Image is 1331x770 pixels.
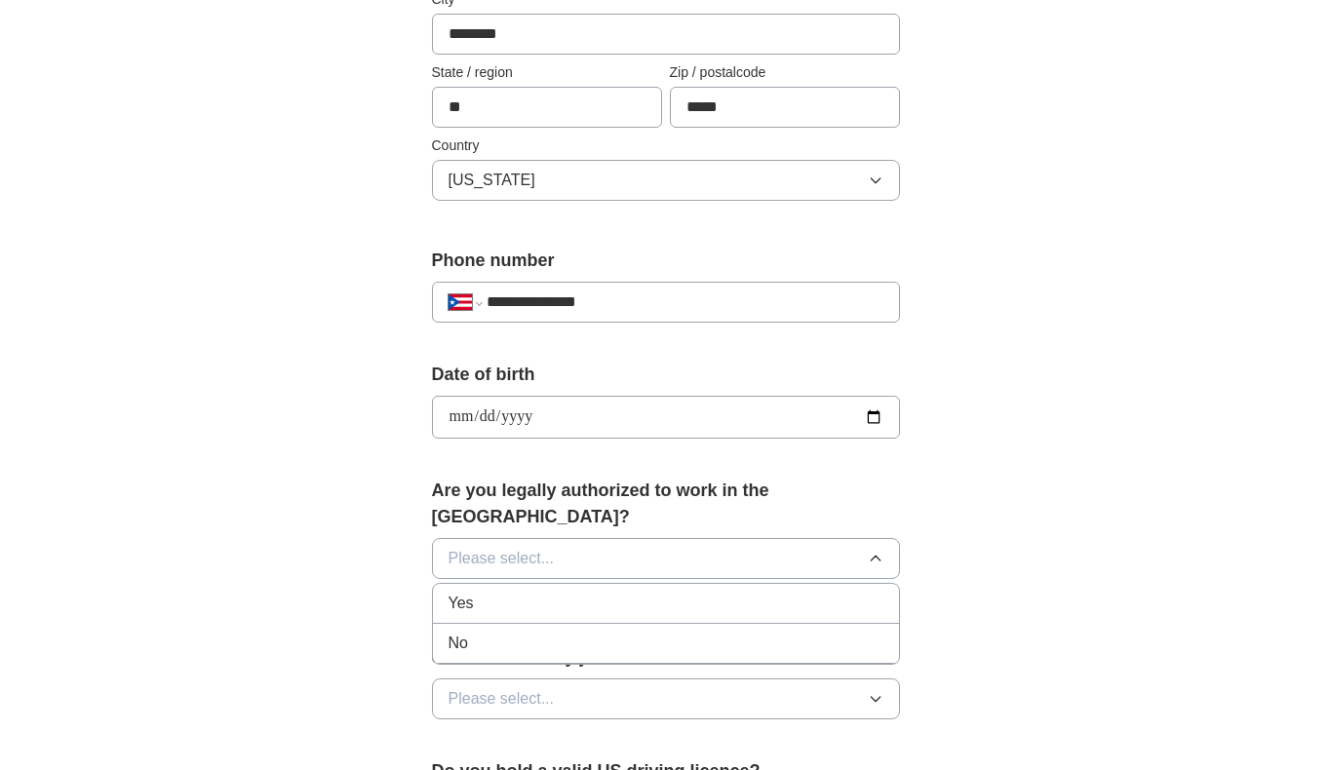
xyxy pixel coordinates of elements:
[432,478,900,530] label: Are you legally authorized to work in the [GEOGRAPHIC_DATA]?
[449,632,468,655] span: No
[670,62,900,83] label: Zip / postalcode
[432,160,900,201] button: [US_STATE]
[432,248,900,274] label: Phone number
[432,362,900,388] label: Date of birth
[449,592,474,615] span: Yes
[432,678,900,719] button: Please select...
[449,547,555,570] span: Please select...
[432,135,900,156] label: Country
[432,62,662,83] label: State / region
[432,538,900,579] button: Please select...
[449,169,535,192] span: [US_STATE]
[449,687,555,711] span: Please select...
